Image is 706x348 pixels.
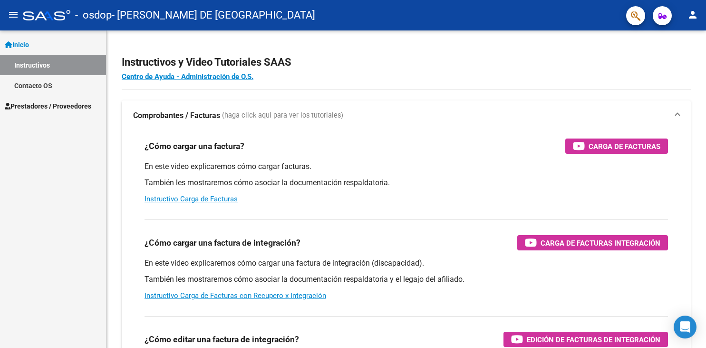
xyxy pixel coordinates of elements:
button: Carga de Facturas Integración [517,235,668,250]
div: Open Intercom Messenger [674,316,696,338]
span: - [PERSON_NAME] DE [GEOGRAPHIC_DATA] [112,5,315,26]
mat-expansion-panel-header: Comprobantes / Facturas (haga click aquí para ver los tutoriales) [122,100,691,131]
span: Carga de Facturas Integración [541,237,660,249]
p: En este video explicaremos cómo cargar una factura de integración (discapacidad). [145,258,668,268]
a: Instructivo Carga de Facturas con Recupero x Integración [145,291,326,300]
span: - osdop [75,5,112,26]
h2: Instructivos y Video Tutoriales SAAS [122,53,691,71]
span: Edición de Facturas de integración [527,334,660,346]
strong: Comprobantes / Facturas [133,110,220,121]
a: Instructivo Carga de Facturas [145,195,238,203]
a: Centro de Ayuda - Administración de O.S. [122,72,253,81]
button: Edición de Facturas de integración [503,332,668,347]
span: Carga de Facturas [589,140,660,152]
button: Carga de Facturas [565,139,668,154]
h3: ¿Cómo cargar una factura de integración? [145,236,300,249]
h3: ¿Cómo editar una factura de integración? [145,333,299,346]
mat-icon: person [687,9,698,20]
span: Prestadores / Proveedores [5,101,91,111]
span: (haga click aquí para ver los tutoriales) [222,110,343,121]
span: Inicio [5,40,29,50]
p: En este video explicaremos cómo cargar facturas. [145,161,668,172]
mat-icon: menu [8,9,19,20]
p: También les mostraremos cómo asociar la documentación respaldatoria y el legajo del afiliado. [145,274,668,285]
h3: ¿Cómo cargar una factura? [145,139,244,153]
p: También les mostraremos cómo asociar la documentación respaldatoria. [145,178,668,188]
